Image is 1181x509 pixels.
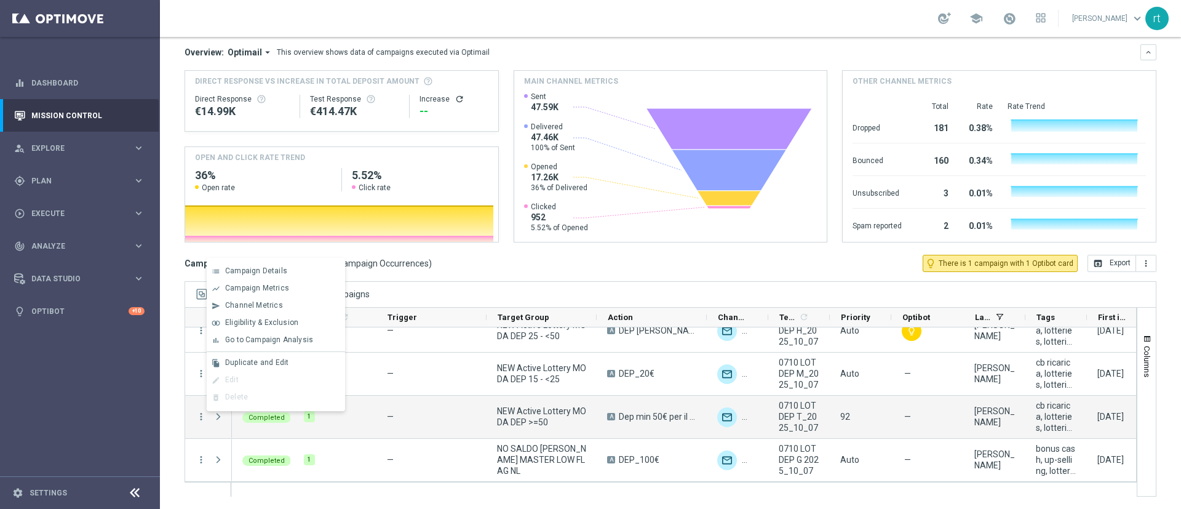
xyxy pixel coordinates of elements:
[14,143,133,154] div: Explore
[225,301,283,310] span: Channel Metrics
[14,143,145,153] div: person_search Explore keyboard_arrow_right
[304,411,315,422] div: 1
[185,258,432,269] h3: Campaign List
[1088,258,1156,268] multiple-options-button: Export to CSV
[14,175,133,186] div: Plan
[196,368,207,379] button: more_vert
[923,255,1078,272] button: lightbulb_outline There is 1 campaign with 1 Optibot card
[1141,259,1151,268] i: more_vert
[841,313,870,322] span: Priority
[14,99,145,132] div: Mission Control
[531,212,588,223] span: 952
[1008,102,1146,111] div: Rate Trend
[840,326,859,335] span: Auto
[31,177,133,185] span: Plan
[917,182,948,202] div: 3
[352,168,488,183] h2: 5.52%
[717,364,737,384] img: Optimail
[388,313,417,322] span: Trigger
[497,363,586,385] span: NEW Active Lottery MODA DEP 15 - <25
[387,455,394,465] span: —
[607,413,615,420] span: A
[531,223,588,233] span: 5.52% of Opened
[974,406,1015,428] div: marco Maccarrone
[14,241,145,251] button: track_changes Analyze keyboard_arrow_right
[717,321,737,341] div: Optimail
[14,273,133,284] div: Data Studio
[228,47,262,58] span: Optimail
[185,47,224,58] h3: Overview:
[196,411,207,422] button: more_vert
[717,407,737,427] img: Optimail
[196,325,207,336] i: more_vert
[14,274,145,284] button: Data Studio keyboard_arrow_right
[207,355,345,372] button: file_copy Duplicate and Edit
[904,454,911,465] span: —
[195,168,332,183] h2: 36%
[619,454,659,465] span: DEP_100€
[907,326,917,336] i: lightbulb_outline
[14,241,25,252] i: track_changes
[185,353,232,396] div: Press SPACE to select this row.
[497,443,586,476] span: NO SALDO LOTT MASTER LOW FLAG NL
[1142,346,1152,377] span: Columns
[853,215,902,234] div: Spam reported
[531,172,587,183] span: 17.26K
[31,275,133,283] span: Data Studio
[195,104,290,119] div: €14,988
[779,314,819,347] span: 0710 LOT DEP H_2025_10_07
[207,263,345,280] button: list Campaign Details
[225,358,288,367] span: Duplicate and Edit
[133,273,145,284] i: keyboard_arrow_right
[524,76,618,87] h4: Main channel metrics
[607,370,615,377] span: A
[225,267,287,275] span: Campaign Details
[608,313,633,322] span: Action
[974,449,1015,471] div: Elena Zarbin
[14,241,133,252] div: Analyze
[607,327,615,334] span: A
[840,369,859,379] span: Auto
[224,47,277,58] button: Optimail arrow_drop_down
[1131,12,1144,25] span: keyboard_arrow_down
[963,215,993,234] div: 0.01%
[212,359,220,367] i: file_copy
[387,369,394,379] span: —
[1036,357,1076,390] span: cb ricarica, lotteries, lotterie, up selling, talent
[1140,44,1156,60] button: keyboard_arrow_down
[185,396,232,439] div: Press SPACE to deselect this row.
[619,325,696,336] span: DEP fasce up to 25.000
[133,207,145,219] i: keyboard_arrow_right
[742,321,761,341] div: Other
[31,210,133,217] span: Execute
[31,99,145,132] a: Mission Control
[498,313,549,322] span: Target Group
[853,117,902,137] div: Dropped
[1136,255,1156,272] button: more_vert
[310,94,399,104] div: Test Response
[531,92,559,102] span: Sent
[133,142,145,154] i: keyboard_arrow_right
[212,336,220,345] i: bar_chart
[207,297,345,315] button: send Channel Metrics
[225,318,298,327] span: Eligibility & Exclusion
[1036,313,1055,322] span: Tags
[917,117,948,137] div: 181
[202,183,235,193] span: Open rate
[904,368,911,379] span: —
[225,284,289,292] span: Campaign Metrics
[14,306,25,317] i: lightbulb
[619,368,654,379] span: DEP_20€
[14,176,145,186] div: gps_fixed Plan keyboard_arrow_right
[531,102,559,113] span: 47.59K
[455,94,464,104] button: refresh
[1036,314,1076,347] span: cb ricarica, lotteries, lotterie, up selling, talent
[963,150,993,169] div: 0.34%
[853,76,952,87] h4: Other channel metrics
[212,267,220,276] i: list
[14,307,145,316] button: lightbulb Optibot +10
